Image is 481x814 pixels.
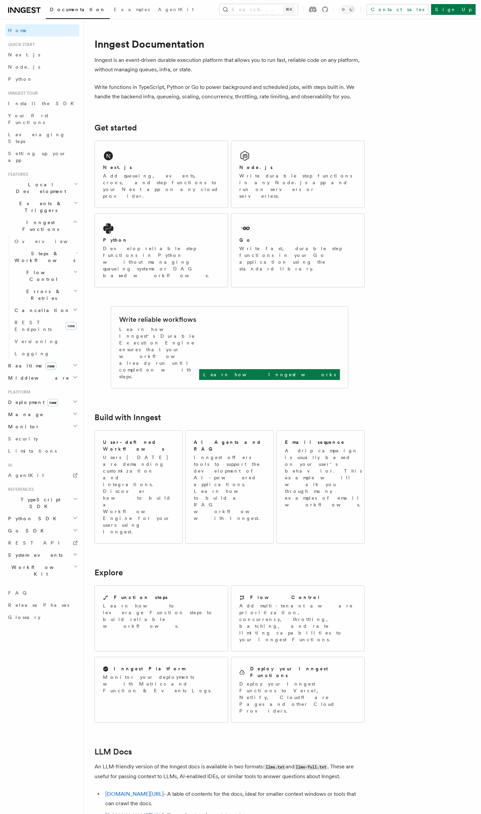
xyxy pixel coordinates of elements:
h2: Next.js [103,164,132,171]
a: Leveraging Steps [5,128,79,147]
a: Get started [95,123,137,133]
span: REST API [8,540,65,546]
a: Examples [110,2,154,18]
button: Errors & Retries [12,285,79,304]
p: Add queueing, events, crons, and step functions to your Next app on any cloud provider. [103,172,220,199]
h2: Node.js [239,164,273,171]
span: Python [8,76,33,82]
a: Python [5,73,79,85]
button: Deploymentnew [5,396,79,408]
a: Learn how Inngest works [199,369,340,380]
span: Logging [15,351,50,356]
span: Inngest Functions [5,219,73,233]
h1: Inngest Documentation [95,38,365,50]
h2: Go [239,237,251,243]
h2: Function steps [114,594,168,601]
button: Events & Triggers [5,197,79,216]
button: System events [5,549,79,561]
a: User-defined WorkflowsUsers [DATE] are demanding customization and integrations. Discover how to ... [95,430,183,544]
a: Install the SDK [5,97,79,110]
button: Middleware [5,372,79,384]
button: Search...⌘K [219,4,298,15]
code: llms-full.txt [294,764,327,770]
a: Setting up your app [5,147,79,166]
a: GoWrite fast, durable step functions in your Go application using the standard library. [231,213,365,287]
a: Next.jsAdd queueing, events, crons, and step functions to your Next app on any cloud provider. [95,141,228,208]
p: Learn how Inngest works [203,371,336,378]
span: Flow Control [12,269,73,283]
span: TypeScript SDK [5,496,73,510]
span: Local Development [5,181,74,195]
span: Middleware [5,375,70,381]
span: AI [5,462,12,468]
a: Build with Inngest [95,413,161,422]
a: AI Agents and RAGInngest offers tools to support the development of AI-powered applications. Lear... [185,430,273,544]
button: Cancellation [12,304,79,316]
button: Realtimenew [5,360,79,372]
a: Next.js [5,49,79,61]
h2: AI Agents and RAG [194,439,266,452]
a: Glossary [5,611,79,623]
p: Write functions in TypeScript, Python or Go to power background and scheduled jobs, with steps bu... [95,82,365,101]
span: Features [5,172,28,177]
span: Node.js [8,64,40,70]
a: Function stepsLearn how to leverage Function steps to build reliable workflows. [95,585,228,651]
code: llms.txt [264,764,286,770]
span: AgentKit [8,473,44,478]
a: Inngest PlatformMonitor your deployments with Metrics and Function & Events Logs. [95,657,228,723]
p: Learn how to leverage Function steps to build reliable workflows. [103,602,220,629]
span: FAQ [8,590,30,596]
div: Inngest Functions [5,235,79,360]
h2: Python [103,237,128,243]
span: System events [5,552,62,558]
span: Versioning [15,339,59,344]
a: Versioning [12,335,79,348]
button: Go SDK [5,525,79,537]
a: PythonDevelop reliable step functions in Python without managing queueing systems or DAG based wo... [95,213,228,287]
span: Glossary [8,615,41,620]
button: Python SDK [5,512,79,525]
p: Add multi-tenant aware prioritization, concurrency, throttling, batching, and rate limiting capab... [239,602,356,643]
span: REST Endpoints [15,320,52,332]
span: new [47,399,58,406]
p: Learn how Inngest's Durable Execution Engine ensures that your workflow already run until complet... [119,326,199,380]
kbd: ⌘K [284,6,294,13]
span: Documentation [50,7,106,12]
span: Leveraging Steps [8,132,65,144]
a: REST Endpointsnew [12,316,79,335]
a: [DOMAIN_NAME][URL] [105,791,164,797]
span: new [65,322,77,330]
a: AgentKit [154,2,198,18]
h2: Deploy your Inngest Functions [250,665,356,679]
a: Overview [12,235,79,247]
span: Cancellation [12,307,70,314]
a: Release Phases [5,599,79,611]
a: Limitations [5,445,79,457]
a: REST API [5,537,79,549]
span: Errors & Retries [12,288,73,302]
p: Monitor your deployments with Metrics and Function & Events Logs. [103,674,220,694]
span: Overview [15,239,84,244]
span: Setting up your app [8,151,66,163]
span: Realtime [5,362,56,369]
span: Platform [5,389,30,395]
h2: Write reliable workflows [119,315,196,324]
span: References [5,487,34,492]
a: Deploy your Inngest FunctionsDeploy your Inngest Functions to Vercel, Netlify, Cloudflare Pages a... [231,657,365,723]
button: Local Development [5,178,79,197]
span: Examples [114,7,150,12]
span: Quick start [5,42,35,47]
p: An LLM-friendly version of the Inngest docs is available in two formats: and . These are useful f... [95,762,365,781]
button: Monitor [5,421,79,433]
button: TypeScript SDK [5,494,79,512]
h2: User-defined Workflows [103,439,174,452]
a: AgentKit [5,469,79,481]
span: Deployment [5,399,58,406]
span: Monitor [5,423,40,430]
a: Security [5,433,79,445]
span: Security [8,436,38,441]
a: Flow ControlAdd multi-tenant aware prioritization, concurrency, throttling, batching, and rate li... [231,585,365,651]
span: Workflow Kit [5,564,74,577]
span: Install the SDK [8,101,78,106]
span: Python SDK [5,515,60,522]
